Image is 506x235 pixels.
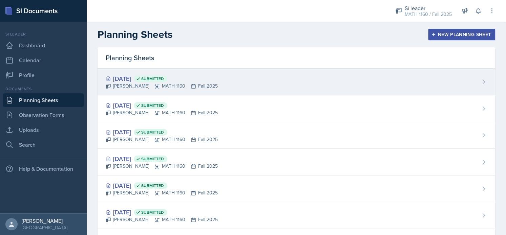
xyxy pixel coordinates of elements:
[106,74,218,83] div: [DATE]
[3,123,84,137] a: Uploads
[106,163,218,170] div: [PERSON_NAME] MATH 1160 Fall 2025
[106,189,218,196] div: [PERSON_NAME] MATH 1160 Fall 2025
[141,210,164,215] span: Submitted
[98,122,495,149] a: [DATE] Submitted [PERSON_NAME]MATH 1160Fall 2025
[106,109,218,116] div: [PERSON_NAME] MATH 1160 Fall 2025
[98,47,495,69] div: Planning Sheets
[433,32,491,37] div: New Planning Sheet
[98,28,172,41] h2: Planning Sheets
[98,175,495,202] a: [DATE] Submitted [PERSON_NAME]MATH 1160Fall 2025
[106,208,218,217] div: [DATE]
[3,31,84,37] div: Si leader
[141,76,164,81] span: Submitted
[3,86,84,92] div: Documents
[106,83,218,90] div: [PERSON_NAME] MATH 1160 Fall 2025
[98,95,495,122] a: [DATE] Submitted [PERSON_NAME]MATH 1160Fall 2025
[3,53,84,67] a: Calendar
[106,101,218,110] div: [DATE]
[106,181,218,190] div: [DATE]
[3,93,84,107] a: Planning Sheets
[106,127,218,137] div: [DATE]
[3,68,84,82] a: Profile
[106,216,218,223] div: [PERSON_NAME] MATH 1160 Fall 2025
[3,108,84,122] a: Observation Forms
[405,4,452,12] div: Si leader
[405,11,452,18] div: MATH 1160 / Fall 2025
[106,136,218,143] div: [PERSON_NAME] MATH 1160 Fall 2025
[428,29,495,40] button: New Planning Sheet
[141,103,164,108] span: Submitted
[98,69,495,95] a: [DATE] Submitted [PERSON_NAME]MATH 1160Fall 2025
[3,162,84,175] div: Help & Documentation
[3,39,84,52] a: Dashboard
[141,156,164,162] span: Submitted
[22,224,67,231] div: [GEOGRAPHIC_DATA]
[141,130,164,135] span: Submitted
[106,154,218,163] div: [DATE]
[3,138,84,151] a: Search
[22,217,67,224] div: [PERSON_NAME]
[141,183,164,188] span: Submitted
[98,202,495,229] a: [DATE] Submitted [PERSON_NAME]MATH 1160Fall 2025
[98,149,495,175] a: [DATE] Submitted [PERSON_NAME]MATH 1160Fall 2025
